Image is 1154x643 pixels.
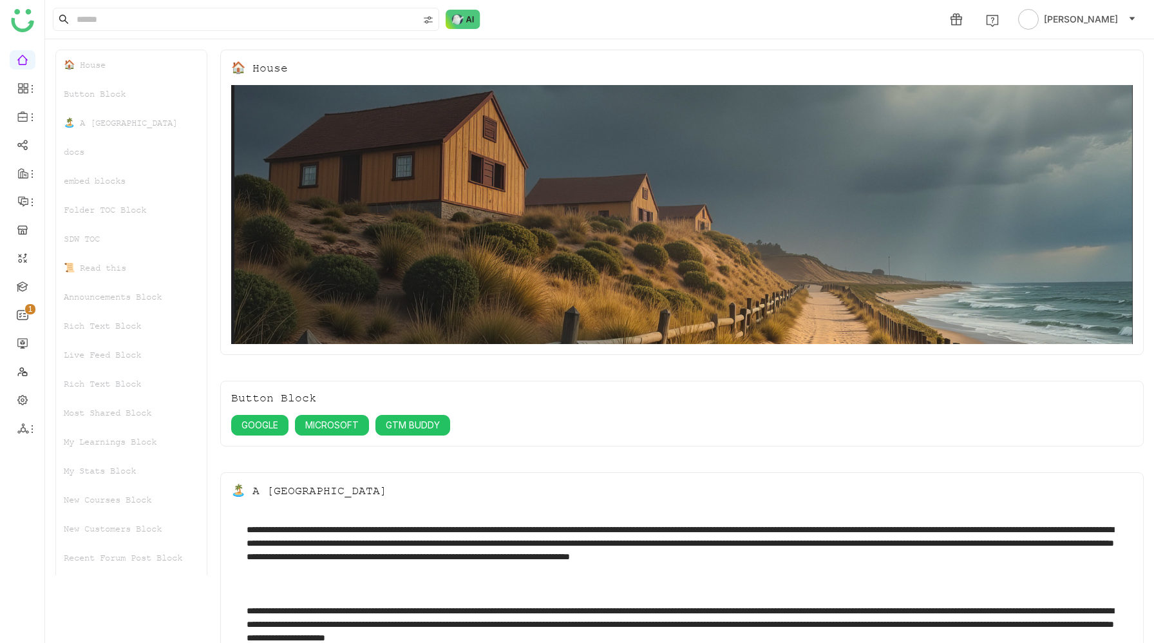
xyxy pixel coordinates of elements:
[56,282,207,311] div: Announcements Block
[231,392,316,405] div: Button Block
[25,304,35,314] nz-badge-sup: 1
[56,369,207,398] div: Rich Text Block
[423,15,433,25] img: search-type.svg
[56,108,207,137] div: 🏝️ A [GEOGRAPHIC_DATA]
[1044,12,1118,26] span: [PERSON_NAME]
[56,456,207,485] div: My Stats Block
[241,418,278,432] span: GOOGLE
[295,415,369,436] button: MICROSOFT
[56,224,207,253] div: SDW TOC
[56,311,207,340] div: Rich Text Block
[56,514,207,543] div: New Customers Block
[231,483,387,497] div: 🏝️ A [GEOGRAPHIC_DATA]
[56,572,207,601] div: Recently Published Block
[305,418,359,432] span: MICROSOFT
[231,85,1133,344] img: 68553b2292361c547d91f02a
[1016,9,1139,30] button: [PERSON_NAME]
[56,340,207,369] div: Live Feed Block
[56,398,207,427] div: Most Shared Block
[56,253,207,282] div: 📜 Read this
[986,14,999,27] img: help.svg
[56,79,207,108] div: Button Block
[1018,9,1039,30] img: avatar
[28,303,33,316] p: 1
[56,195,207,224] div: Folder TOC Block
[375,415,450,436] button: GTM BUDDY
[56,166,207,195] div: embed blocks
[56,137,207,166] div: docs
[386,418,440,432] span: GTM BUDDY
[231,61,288,75] div: 🏠 House
[231,415,288,436] button: GOOGLE
[56,50,207,79] div: 🏠 House
[56,543,207,572] div: Recent Forum Post Block
[56,427,207,456] div: My Learnings Block
[56,485,207,514] div: New Courses Block
[446,10,480,29] img: ask-buddy-normal.svg
[11,9,34,32] img: logo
